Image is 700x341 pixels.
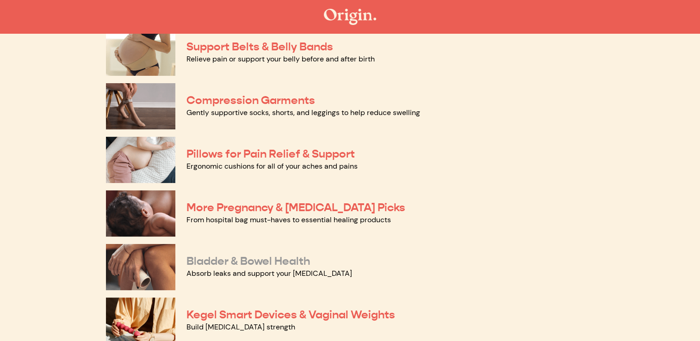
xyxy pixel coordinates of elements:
[186,108,420,117] a: Gently supportive socks, shorts, and leggings to help reduce swelling
[106,190,175,237] img: More Pregnancy & Postpartum Picks
[186,40,333,54] a: Support Belts & Belly Bands
[186,268,352,278] a: Absorb leaks and support your [MEDICAL_DATA]
[186,54,375,64] a: Relieve pain or support your belly before and after birth
[186,147,355,161] a: Pillows for Pain Relief & Support
[106,137,175,183] img: Pillows for Pain Relief & Support
[186,254,310,268] a: Bladder & Bowel Health
[186,322,295,332] a: Build [MEDICAL_DATA] strength
[186,215,391,225] a: From hospital bag must-haves to essential healing products
[186,93,315,107] a: Compression Garments
[186,161,358,171] a: Ergonomic cushions for all of your aches and pains
[186,308,395,322] a: Kegel Smart Devices & Vaginal Weights
[106,83,175,129] img: Compression Garments
[106,244,175,290] img: Bladder & Bowel Health
[186,201,405,214] a: More Pregnancy & [MEDICAL_DATA] Picks
[324,9,376,25] img: The Origin Shop
[106,30,175,76] img: Support Belts & Belly Bands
